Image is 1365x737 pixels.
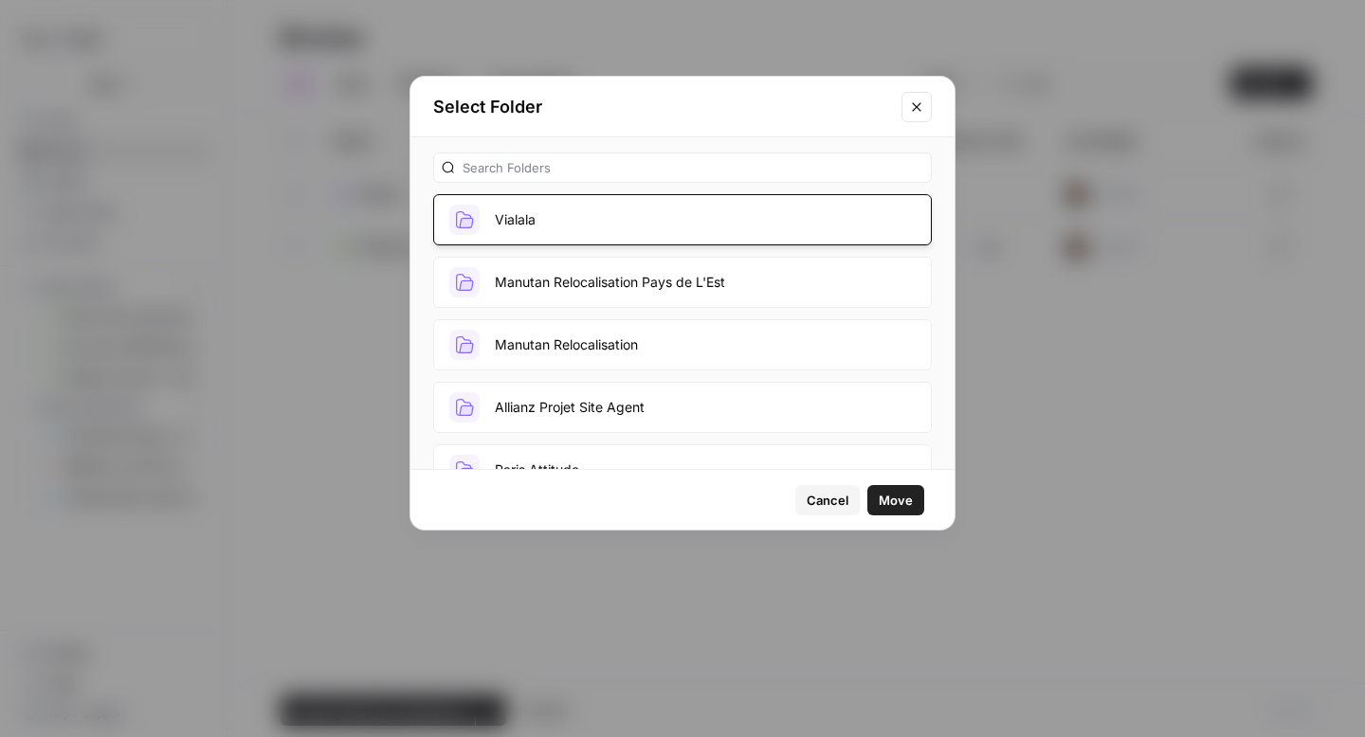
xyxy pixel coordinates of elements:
button: Paris Attitude [433,444,932,495]
span: Cancel [807,491,848,510]
h2: Select Folder [433,94,890,120]
input: Search Folders [463,158,923,177]
button: Manutan Relocalisation [433,319,932,370]
button: Allianz Projet Site Agent [433,382,932,433]
button: Close modal [901,92,932,122]
span: Move [879,491,913,510]
button: Cancel [795,485,860,515]
button: Move [867,485,924,515]
button: Manutan Relocalisation Pays de L'Est [433,257,932,308]
button: Vialala [433,194,932,245]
